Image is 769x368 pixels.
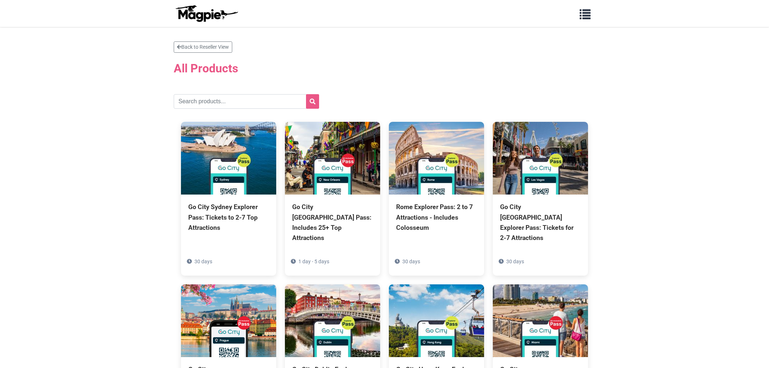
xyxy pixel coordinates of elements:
div: Go City [GEOGRAPHIC_DATA] Explorer Pass: Tickets for 2-7 Attractions [500,202,581,243]
a: Rome Explorer Pass: 2 to 7 Attractions - Includes Colosseum 30 days [389,122,484,265]
a: Go City [GEOGRAPHIC_DATA] Explorer Pass: Tickets for 2-7 Attractions 30 days [493,122,588,276]
div: Rome Explorer Pass: 2 to 7 Attractions - Includes Colosseum [396,202,477,232]
span: 30 days [402,259,420,264]
a: Back to Reseller View [174,41,232,53]
input: Search products... [174,94,319,109]
img: Go City Las Vegas Explorer Pass: Tickets for 2-7 Attractions [493,122,588,195]
img: Go City New Orleans Pass: Includes 25+ Top Attractions [285,122,380,195]
div: Go City [GEOGRAPHIC_DATA] Pass: Includes 25+ Top Attractions [292,202,373,243]
img: Go City Prague Pass: Attraction Pass with Prague Castle [181,284,276,357]
span: 30 days [506,259,524,264]
a: Go City Sydney Explorer Pass: Tickets to 2-7 Top Attractions 30 days [181,122,276,265]
img: Go City Dublin Explorer Pass: Tickets for 3-7 Attractions [285,284,380,357]
img: Go City Hong Kong Explorer Pass: Tickets for 3-7 Attractions [389,284,484,357]
img: Rome Explorer Pass: 2 to 7 Attractions - Includes Colosseum [389,122,484,195]
span: 1 day - 5 days [298,259,329,264]
img: Go City Sydney Explorer Pass: Tickets to 2-7 Top Attractions [181,122,276,195]
h2: All Products [174,57,595,80]
img: Go City Miami Pass: 35+ Attractions - Includes Gatorland [493,284,588,357]
span: 30 days [194,259,212,264]
a: Go City [GEOGRAPHIC_DATA] Pass: Includes 25+ Top Attractions 1 day - 5 days [285,122,380,276]
img: logo-ab69f6fb50320c5b225c76a69d11143b.png [174,5,239,22]
div: Go City Sydney Explorer Pass: Tickets to 2-7 Top Attractions [188,202,269,232]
